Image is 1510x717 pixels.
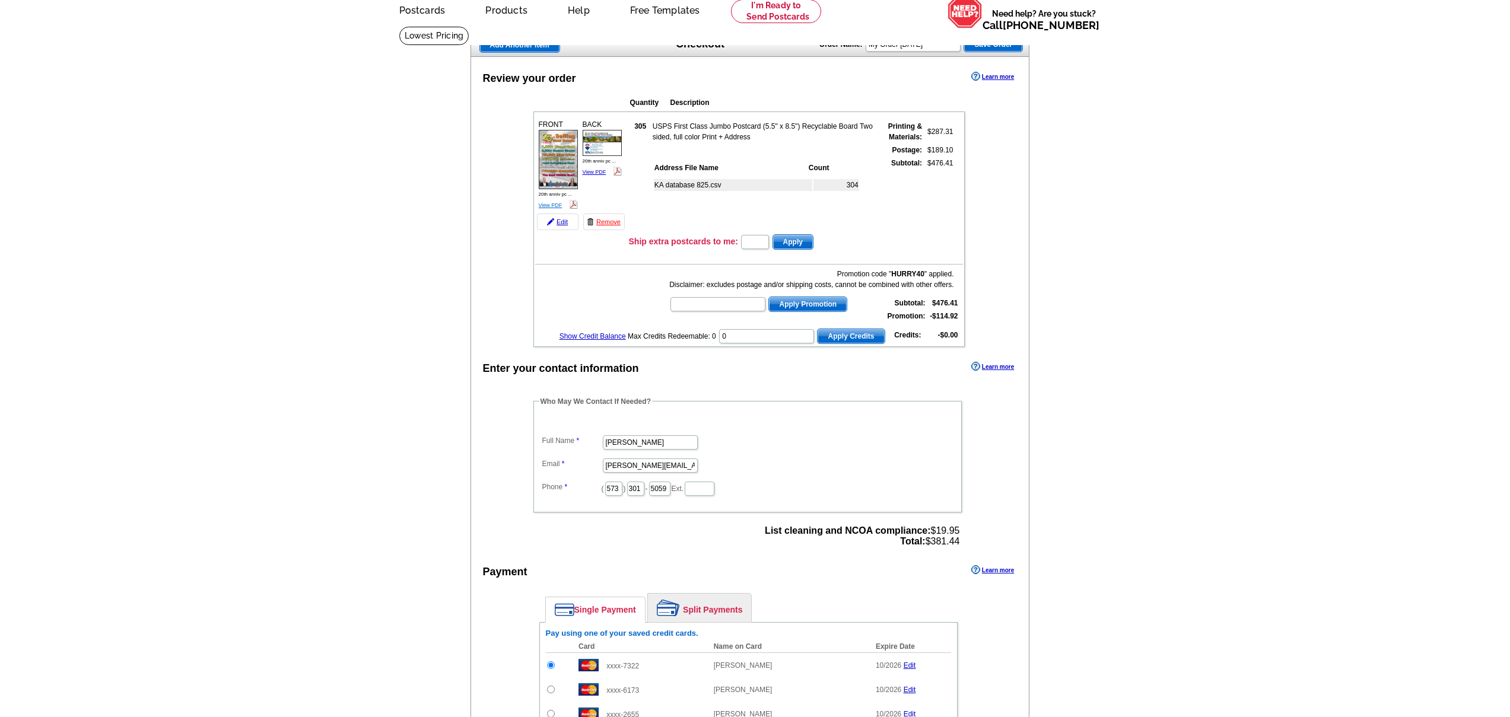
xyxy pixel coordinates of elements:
[670,97,887,109] th: Description
[537,117,580,212] div: FRONT
[657,600,680,616] img: split-payment.png
[483,564,527,580] div: Payment
[891,270,924,278] b: HURRY40
[1273,441,1510,717] iframe: LiveChat chat widget
[983,8,1105,31] span: Need help? Are you stuck?
[654,179,812,191] td: KA database 825.csv
[888,312,926,320] strong: Promotion:
[971,362,1014,371] a: Learn more
[613,167,622,176] img: pdf_logo.png
[876,661,901,670] span: 10/2026
[773,235,813,249] span: Apply
[971,565,1014,575] a: Learn more
[891,159,922,167] strong: Subtotal:
[555,603,574,616] img: single-payment.png
[714,686,773,694] span: [PERSON_NAME]
[769,297,847,311] span: Apply Promotion
[652,120,876,143] td: USPS First Class Jumbo Postcard (5.5" x 8.5") Recyclable Board Two sided, full color Print + Address
[539,479,956,497] dd: ( ) - Ext.
[895,299,926,307] strong: Subtotal:
[539,202,562,208] a: View PDF
[542,482,602,492] label: Phone
[817,329,885,344] button: Apply Credits
[542,435,602,446] label: Full Name
[539,396,652,407] legend: Who May We Contact If Needed?
[971,72,1014,81] a: Learn more
[813,179,859,191] td: 304
[606,662,639,670] span: xxxx-7322
[583,130,622,156] img: small-thumb.jpg
[606,686,639,694] span: xxxx-6173
[900,536,925,546] strong: Total:
[924,144,953,156] td: $189.10
[932,299,958,307] strong: $476.41
[765,525,959,547] span: $19.95 $381.44
[669,269,953,290] div: Promotion code " " applied. Disclaimer: excludes postage and/or shipping costs, cannot be combine...
[634,122,646,130] strong: 305
[483,71,576,87] div: Review your order
[870,640,951,653] th: Expire Date
[539,130,578,189] img: small-thumb.jpg
[818,329,884,343] span: Apply Credits
[583,169,606,175] a: View PDF
[876,686,901,694] span: 10/2026
[630,97,669,109] th: Quantity
[930,312,958,320] strong: -$114.92
[888,122,922,141] strong: Printing & Materials:
[629,236,738,247] h3: Ship extra postcards to me:
[924,120,953,143] td: $287.31
[714,661,773,670] span: [PERSON_NAME]
[539,192,572,197] span: 20th anniv pc ...
[924,157,953,219] td: $476.41
[479,37,560,53] a: Add Another Item
[983,19,1099,31] span: Call
[768,297,847,312] button: Apply Promotion
[937,331,958,339] strong: -$0.00
[547,218,554,225] img: pencil-icon.gif
[648,594,751,622] a: Split Payments
[894,331,921,339] strong: Credits:
[904,661,916,670] a: Edit
[583,213,625,230] a: Remove
[773,234,813,250] button: Apply
[483,361,639,377] div: Enter your contact information
[578,683,599,696] img: mast.gif
[546,597,645,622] a: Single Payment
[587,218,594,225] img: trashcan-icon.gif
[546,629,951,638] h6: Pay using one of your saved credit cards.
[628,332,716,340] span: Max Credits Redeemable: 0
[569,200,578,209] img: pdf_logo.png
[654,162,807,174] th: Address File Name
[537,213,578,230] a: Edit
[578,659,599,671] img: mast.gif
[808,162,859,174] th: Count
[904,686,916,694] a: Edit
[708,640,870,653] th: Name on Card
[765,525,930,536] strong: List cleaning and NCOA compliance:
[560,332,626,340] a: Show Credit Balance
[583,158,616,164] span: 20th anniv pc ...
[1003,19,1099,31] a: [PHONE_NUMBER]
[892,146,922,154] strong: Postage:
[542,458,602,469] label: Email
[573,640,708,653] th: Card
[480,38,560,52] span: Add Another Item
[581,117,624,179] div: BACK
